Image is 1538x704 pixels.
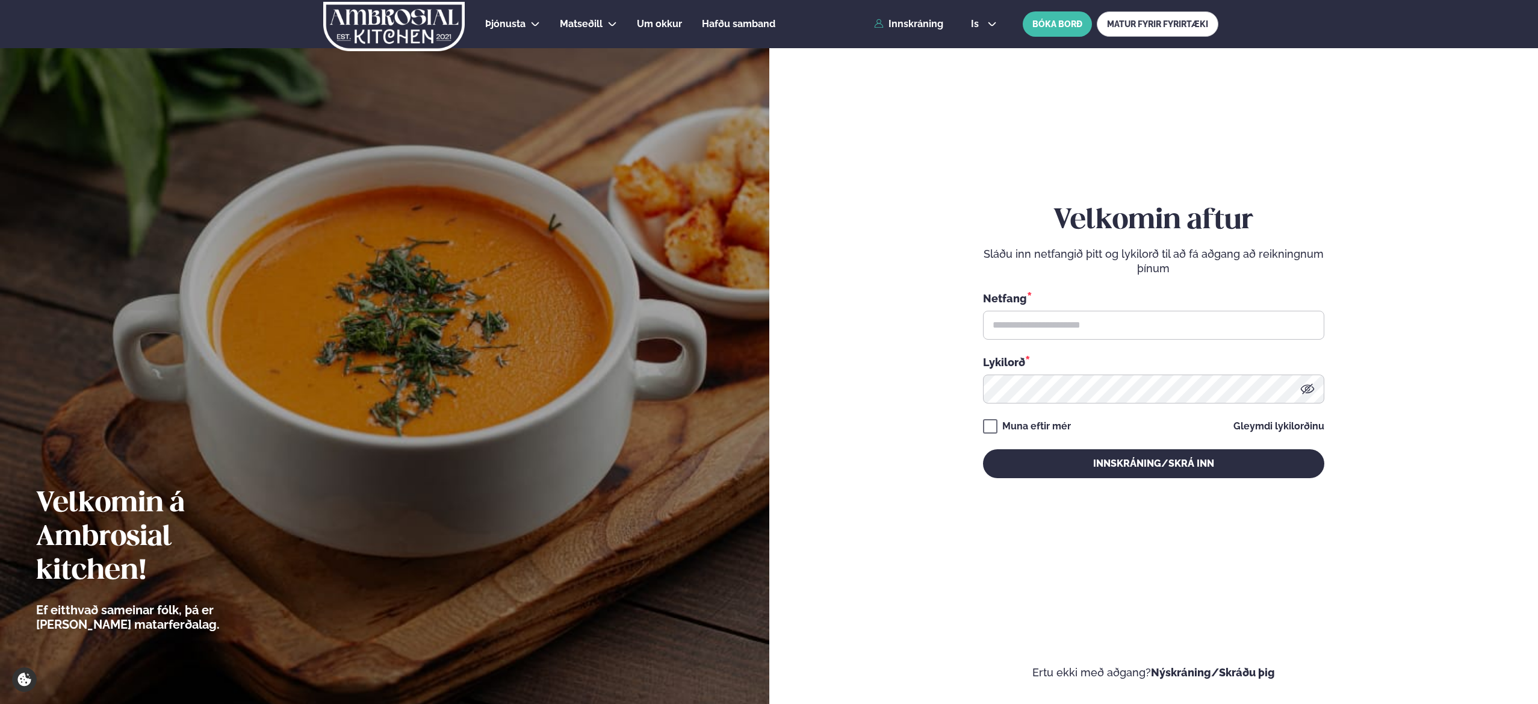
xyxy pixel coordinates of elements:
[983,449,1324,478] button: Innskráning/Skrá inn
[983,290,1324,306] div: Netfang
[983,204,1324,238] h2: Velkomin aftur
[485,17,526,31] a: Þjónusta
[1097,11,1218,37] a: MATUR FYRIR FYRIRTÆKI
[874,19,943,30] a: Innskráning
[1233,422,1324,431] a: Gleymdi lykilorðinu
[983,354,1324,370] div: Lykilorð
[36,603,286,632] p: Ef eitthvað sameinar fólk, þá er [PERSON_NAME] matarferðalag.
[322,2,466,51] img: logo
[702,17,775,31] a: Hafðu samband
[36,487,286,588] h2: Velkomin á Ambrosial kitchen!
[12,667,37,692] a: Cookie settings
[805,665,1502,680] p: Ertu ekki með aðgang?
[1023,11,1092,37] button: BÓKA BORÐ
[961,19,1006,29] button: is
[560,18,603,30] span: Matseðill
[702,18,775,30] span: Hafðu samband
[983,247,1324,276] p: Sláðu inn netfangið þitt og lykilorð til að fá aðgang að reikningnum þínum
[637,17,682,31] a: Um okkur
[637,18,682,30] span: Um okkur
[971,19,982,29] span: is
[1151,666,1275,679] a: Nýskráning/Skráðu þig
[560,17,603,31] a: Matseðill
[485,18,526,30] span: Þjónusta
